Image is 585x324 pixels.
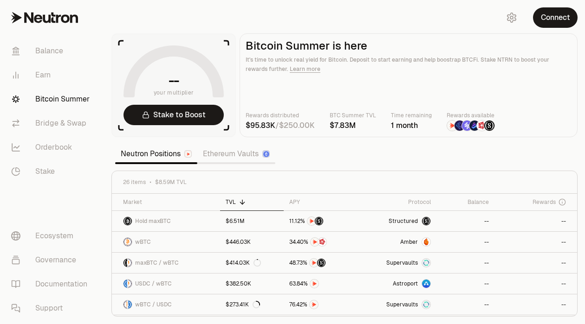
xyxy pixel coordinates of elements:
div: $273.41K [226,301,260,308]
a: NTRN [284,294,360,315]
a: NTRNStructured Points [284,211,360,231]
span: maxBTC / wBTC [135,259,179,267]
span: USDC / wBTC [135,280,172,287]
a: Bridge & Swap [4,111,100,135]
img: maxBTC [422,217,430,225]
a: Bitcoin Summer [4,87,100,111]
span: your multiplier [154,88,194,97]
div: $414.03K [226,259,261,267]
a: -- [436,253,495,273]
img: NTRN [311,238,319,246]
img: maxBTC Logo [123,217,132,225]
a: -- [436,211,495,231]
span: Astroport [393,280,418,287]
img: maxBTC Logo [123,259,127,267]
img: EtherFi Points [455,121,465,131]
a: -- [494,211,577,231]
img: NTRN [447,121,457,131]
span: wBTC [135,238,151,246]
a: NTRN [284,273,360,294]
button: Connect [533,7,578,28]
a: Documentation [4,272,100,296]
a: SupervaultsSupervaults [360,294,436,315]
a: -- [494,232,577,252]
img: wBTC Logo [123,300,127,309]
div: APY [289,198,355,206]
img: Mars Fragments [477,121,487,131]
a: $446.03K [220,232,284,252]
img: Mars Fragments [318,238,326,246]
a: NTRNStructured Points [284,253,360,273]
button: NTRNStructured Points [289,216,355,226]
a: NTRNMars Fragments [284,232,360,252]
p: BTC Summer TVL [330,111,376,120]
a: StructuredmaxBTC [360,211,436,231]
p: Time remaining [391,111,432,120]
img: NTRN [310,300,318,309]
a: -- [494,253,577,273]
h2: Bitcoin Summer is here [246,39,572,52]
span: wBTC / USDC [135,301,172,308]
a: $382.50K [220,273,284,294]
img: Structured Points [484,121,494,131]
a: $273.41K [220,294,284,315]
div: TVL [226,198,278,206]
img: wBTC Logo [128,259,132,267]
a: maxBTC LogoHold maxBTC [112,211,220,231]
div: $6.51M [226,217,245,225]
a: Governance [4,248,100,272]
a: Learn more [290,65,320,73]
img: NTRN [310,259,318,267]
p: Rewards available [447,111,495,120]
img: Ethereum Logo [263,151,269,157]
span: Amber [400,238,418,246]
img: Neutron Logo [185,151,191,157]
a: Ecosystem [4,224,100,248]
a: Support [4,296,100,320]
img: Supervaults [422,259,430,267]
div: Protocol [366,198,431,206]
a: $6.51M [220,211,284,231]
a: Astroport [360,273,436,294]
a: -- [436,294,495,315]
p: Rewards distributed [246,111,315,120]
a: Stake to Boost [123,105,224,125]
img: NTRN [310,280,318,288]
a: Neutron Positions [115,145,197,163]
button: NTRN [289,279,355,288]
a: -- [436,273,495,294]
div: $446.03K [226,238,251,246]
img: NTRN [307,217,316,225]
img: Amber [422,238,430,246]
a: USDC LogowBTC LogoUSDC / wBTC [112,273,220,294]
div: 1 month [391,120,432,131]
a: -- [494,273,577,294]
div: Balance [442,198,489,206]
a: AmberAmber [360,232,436,252]
img: Supervaults [422,300,430,309]
img: wBTC Logo [128,280,132,288]
a: Earn [4,63,100,87]
span: $8.59M TVL [155,178,187,186]
button: NTRNMars Fragments [289,237,355,247]
img: USDC Logo [128,300,132,309]
div: $382.50K [226,280,251,287]
button: NTRNStructured Points [289,258,355,267]
span: Hold maxBTC [135,217,171,225]
a: SupervaultsSupervaults [360,253,436,273]
a: $414.03K [220,253,284,273]
div: Market [123,198,214,206]
span: Rewards [533,198,556,206]
img: Structured Points [315,217,323,225]
span: Supervaults [386,259,418,267]
span: 26 items [123,178,146,186]
button: NTRN [289,300,355,309]
img: Structured Points [317,259,325,267]
a: Balance [4,39,100,63]
img: USDC Logo [123,280,127,288]
a: -- [494,294,577,315]
a: -- [436,232,495,252]
span: Supervaults [386,301,418,308]
p: It's time to unlock real yield for Bitcoin. Deposit to start earning and help boostrap BTCFi. Sta... [246,55,572,74]
a: wBTC LogowBTC [112,232,220,252]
